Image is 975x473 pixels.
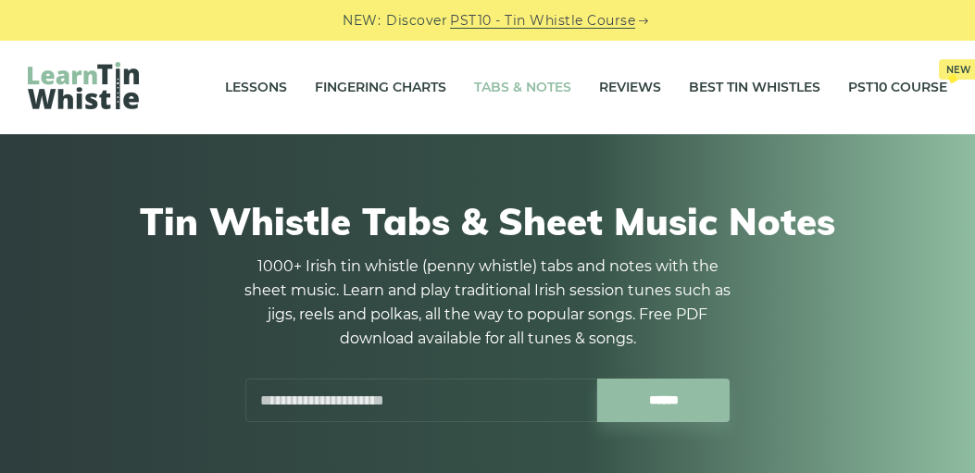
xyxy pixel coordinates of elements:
[37,199,938,243] h1: Tin Whistle Tabs & Sheet Music Notes
[848,65,947,111] a: PST10 CourseNew
[689,65,820,111] a: Best Tin Whistles
[225,65,287,111] a: Lessons
[599,65,661,111] a: Reviews
[28,62,139,109] img: LearnTinWhistle.com
[474,65,571,111] a: Tabs & Notes
[315,65,446,111] a: Fingering Charts
[238,255,738,351] p: 1000+ Irish tin whistle (penny whistle) tabs and notes with the sheet music. Learn and play tradi...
